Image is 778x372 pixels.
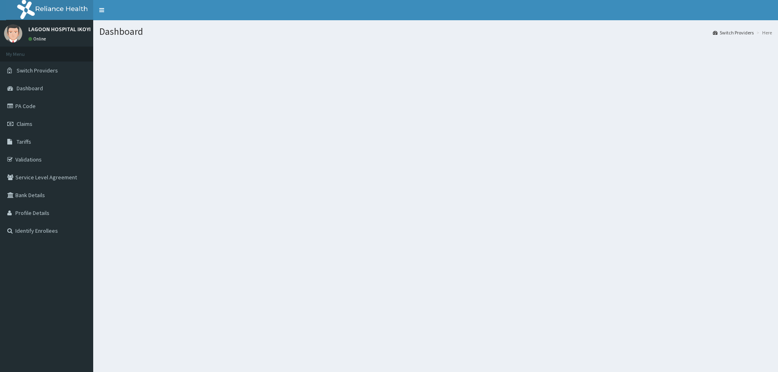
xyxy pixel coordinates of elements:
[754,29,772,36] li: Here
[28,26,91,32] p: LAGOON HOSPITAL IKOYI
[99,26,772,37] h1: Dashboard
[17,138,31,145] span: Tariffs
[4,24,22,43] img: User Image
[17,120,32,128] span: Claims
[713,29,754,36] a: Switch Providers
[17,67,58,74] span: Switch Providers
[17,85,43,92] span: Dashboard
[28,36,48,42] a: Online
